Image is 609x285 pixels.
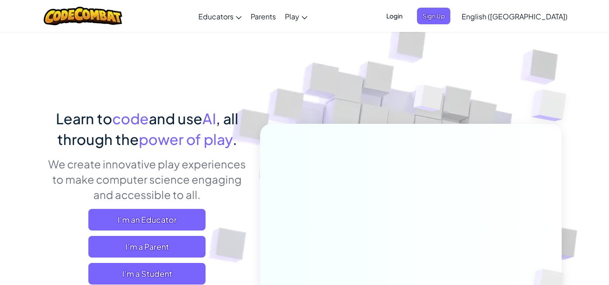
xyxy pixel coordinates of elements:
[149,109,202,127] span: and use
[202,109,216,127] span: AI
[194,4,246,28] a: Educators
[280,4,312,28] a: Play
[88,263,206,285] button: I'm a Student
[56,109,112,127] span: Learn to
[417,8,450,24] button: Sign Up
[246,4,280,28] a: Parents
[44,7,123,25] img: CodeCombat logo
[88,236,206,258] a: I'm a Parent
[112,109,149,127] span: code
[48,156,247,202] p: We create innovative play experiences to make computer science engaging and accessible to all.
[285,12,299,21] span: Play
[396,67,461,134] img: Overlap cubes
[462,12,568,21] span: English ([GEOGRAPHIC_DATA])
[381,8,408,24] button: Login
[457,4,572,28] a: English ([GEOGRAPHIC_DATA])
[233,130,237,148] span: .
[88,209,206,231] a: I'm an Educator
[198,12,234,21] span: Educators
[513,68,591,144] img: Overlap cubes
[139,130,233,148] span: power of play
